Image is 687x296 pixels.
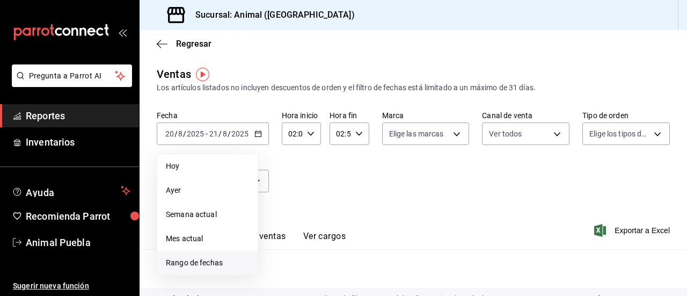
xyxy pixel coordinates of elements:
input: ---- [231,129,249,138]
span: / [218,129,222,138]
input: -- [209,129,218,138]
button: open_drawer_menu [118,28,127,37]
input: -- [178,129,183,138]
span: Recomienda Parrot [26,209,130,223]
span: Regresar [176,39,211,49]
div: navigation tabs [174,231,346,249]
span: Inventarios [26,135,130,149]
input: -- [165,129,174,138]
span: Mes actual [166,233,249,244]
input: ---- [186,129,204,138]
span: Ver todos [489,128,522,139]
label: Marca [382,112,470,119]
div: Los artículos listados no incluyen descuentos de orden y el filtro de fechas está limitado a un m... [157,82,670,93]
span: Rango de fechas [166,257,249,269]
button: Pregunta a Parrot AI [12,64,132,87]
span: / [228,129,231,138]
a: Pregunta a Parrot AI [8,78,132,89]
p: Resumen [157,262,670,275]
h3: Sucursal: Animal ([GEOGRAPHIC_DATA]) [187,9,355,21]
span: Ayuda [26,184,116,197]
span: Hoy [166,161,249,172]
label: Hora fin [330,112,369,119]
span: Ayer [166,185,249,196]
label: Hora inicio [282,112,321,119]
span: - [206,129,208,138]
span: Pregunta a Parrot AI [29,70,115,82]
button: Ver ventas [244,231,286,249]
button: Exportar a Excel [596,224,670,237]
span: Animal Puebla [26,235,130,250]
span: Elige los tipos de orden [589,128,650,139]
input: -- [222,129,228,138]
label: Tipo de orden [582,112,670,119]
button: Regresar [157,39,211,49]
img: Tooltip marker [196,68,209,81]
button: Ver cargos [303,231,346,249]
div: Ventas [157,66,191,82]
label: Fecha [157,112,269,119]
label: Canal de venta [482,112,569,119]
span: / [174,129,178,138]
span: Elige las marcas [389,128,444,139]
span: Semana actual [166,209,249,220]
span: / [183,129,186,138]
span: Reportes [26,109,130,123]
span: Sugerir nueva función [13,280,130,292]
